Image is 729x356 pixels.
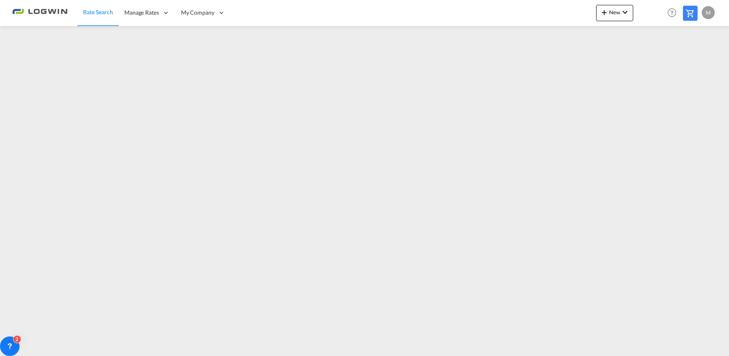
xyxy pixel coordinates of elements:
[599,7,609,17] md-icon: icon-plus 400-fg
[702,6,715,19] div: M
[181,9,214,17] span: My Company
[124,9,159,17] span: Manage Rates
[665,6,679,20] span: Help
[665,6,683,20] div: Help
[620,7,630,17] md-icon: icon-chevron-down
[596,5,633,21] button: icon-plus 400-fgNewicon-chevron-down
[12,4,67,22] img: 2761ae10d95411efa20a1f5e0282d2d7.png
[599,9,630,15] span: New
[83,9,113,15] span: Rate Search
